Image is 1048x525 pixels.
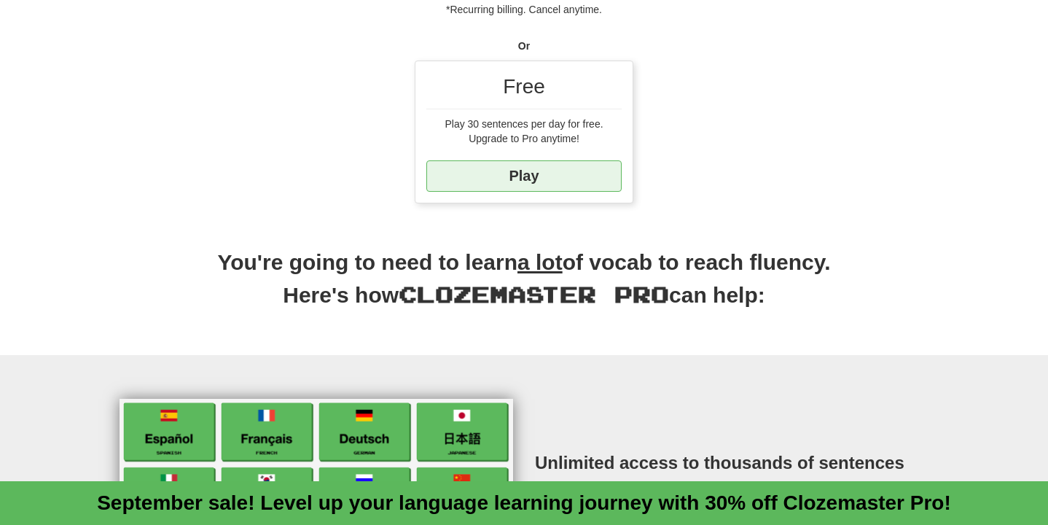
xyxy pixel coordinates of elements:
[109,247,939,326] h2: You're going to need to learn of vocab to reach fluency. Here's how can help:
[97,491,951,514] a: September sale! Level up your language learning journey with 30% off Clozemaster Pro!
[535,453,904,497] strong: Unlimited access to thousands of sentences for over 50 languages.
[517,250,563,274] u: a lot
[426,117,622,131] div: Play 30 sentences per day for free.
[399,281,669,307] span: Clozemaster Pro
[426,72,622,109] div: Free
[426,160,622,192] a: Play
[518,40,530,52] strong: Or
[426,131,622,146] div: Upgrade to Pro anytime!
